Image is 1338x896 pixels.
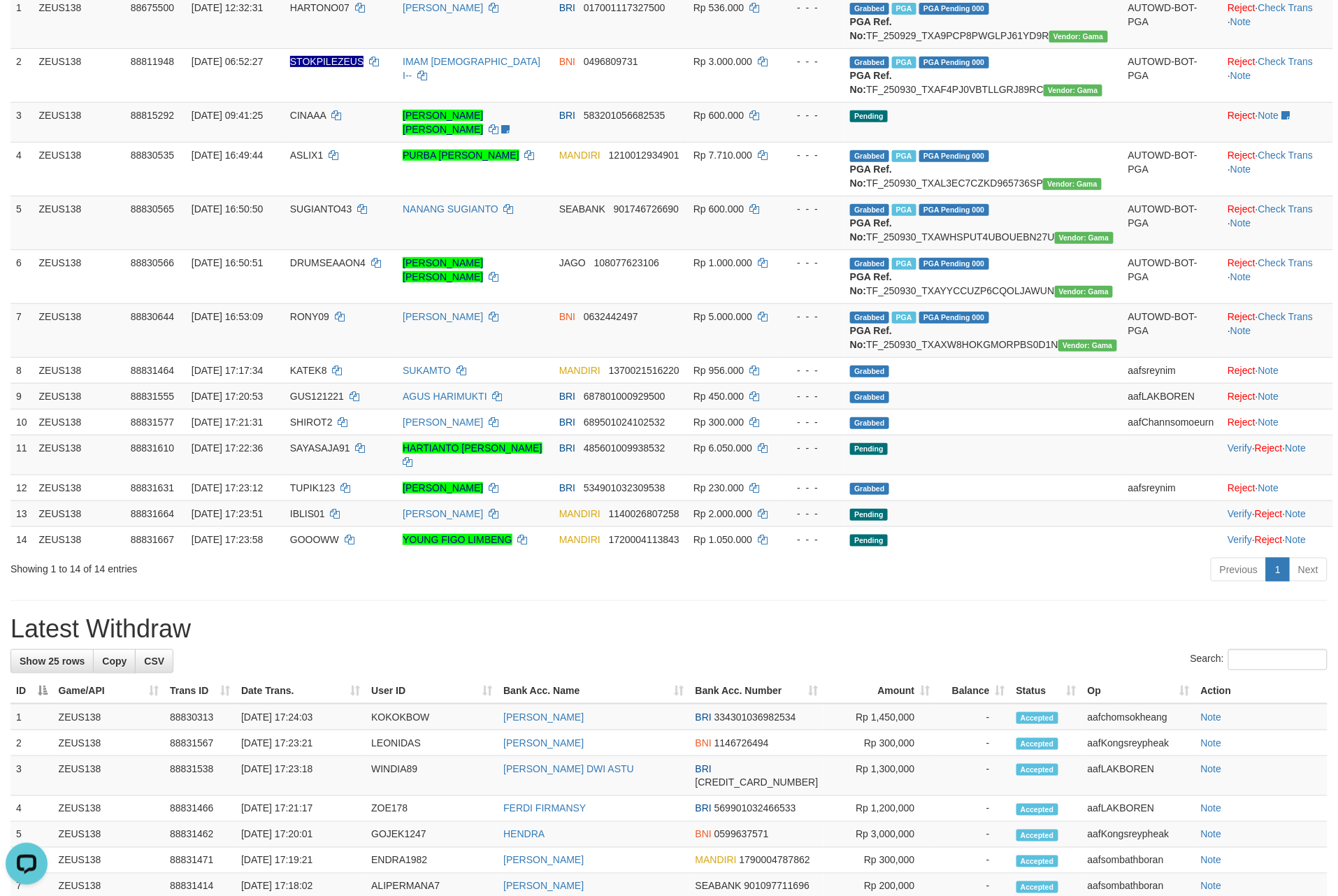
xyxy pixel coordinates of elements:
[693,365,744,376] span: Rp 956.000
[403,311,483,322] a: [PERSON_NAME]
[693,2,744,13] span: Rp 536.000
[34,142,125,196] td: ZEUS138
[1258,365,1279,376] a: Note
[1228,150,1256,161] a: Reject
[784,55,839,68] div: - - -
[192,534,263,545] span: [DATE] 17:23:58
[1230,217,1251,229] a: Note
[1044,85,1102,96] span: Vendor URL: https://trx31.1velocity.biz
[892,3,916,15] span: Marked by aaftrukkakada
[34,475,125,500] td: ZEUS138
[609,150,679,161] span: Copy 1210012934901 to clipboard
[1228,508,1252,519] a: Verify
[850,204,889,216] span: Grabbed
[892,57,916,68] span: Marked by aafsreyleap
[1286,508,1307,519] a: Note
[1201,881,1222,892] a: Note
[131,391,174,402] span: 88831555
[290,203,352,215] span: SUGIANTO43
[403,56,540,81] a: IMAM [DEMOGRAPHIC_DATA] I--
[1228,2,1256,13] a: Reject
[919,57,989,68] span: PGA Pending
[34,500,125,526] td: ZEUS138
[559,2,575,13] span: BRI
[503,711,584,723] a: [PERSON_NAME]
[559,56,575,67] span: BNI
[1258,482,1279,493] a: Note
[403,110,483,135] a: [PERSON_NAME] [PERSON_NAME]
[784,1,839,15] div: - - -
[290,2,350,13] span: HARTONO07
[850,483,889,495] span: Grabbed
[584,417,666,428] span: Copy 689501024102532 to clipboard
[192,150,263,161] span: [DATE] 16:49:44
[403,150,519,161] a: PURBA [PERSON_NAME]
[10,357,34,383] td: 8
[10,526,34,552] td: 14
[34,435,125,475] td: ZEUS138
[1195,678,1328,704] th: Action
[784,533,839,547] div: - - -
[784,108,839,122] div: - - -
[10,435,34,475] td: 11
[1230,70,1251,81] a: Note
[850,391,889,403] span: Grabbed
[1230,16,1251,27] a: Note
[403,365,451,376] a: SUKAMTO
[690,678,824,704] th: Bank Acc. Number: activate to sort column ascending
[131,442,174,454] span: 88831610
[53,730,165,756] td: ZEUS138
[919,150,989,162] span: PGA Pending
[1123,142,1222,196] td: AUTOWD-BOT-PGA
[693,110,744,121] span: Rp 600.000
[844,142,1123,196] td: TF_250930_TXAL3EC7CZKD965736SP
[693,257,752,268] span: Rp 1.000.000
[93,649,136,673] a: Copy
[1228,203,1256,215] a: Reject
[10,678,53,704] th: ID: activate to sort column descending
[1228,534,1252,545] a: Verify
[1228,257,1256,268] a: Reject
[609,365,679,376] span: Copy 1370021516220 to clipboard
[10,500,34,526] td: 13
[559,203,605,215] span: SEABANK
[850,325,892,350] b: PGA Ref. No:
[1201,855,1222,866] a: Note
[1228,417,1256,428] a: Reject
[784,310,839,324] div: - - -
[614,203,679,215] span: Copy 901746726690 to clipboard
[503,737,584,749] a: [PERSON_NAME]
[714,711,796,723] span: Copy 334301036982534 to clipboard
[1230,164,1251,175] a: Note
[1222,526,1333,552] td: · ·
[131,508,174,519] span: 88831664
[192,391,263,402] span: [DATE] 17:20:53
[693,442,752,454] span: Rp 6.050.000
[1228,649,1328,670] input: Search:
[1222,303,1333,357] td: · ·
[34,357,125,383] td: ZEUS138
[892,258,916,270] span: Marked by aafchomsokheang
[892,204,916,216] span: Marked by aafchomsokheang
[850,3,889,15] span: Grabbed
[559,110,575,121] span: BRI
[503,855,584,866] a: [PERSON_NAME]
[1255,442,1283,454] a: Reject
[919,312,989,324] span: PGA Pending
[131,257,174,268] span: 88830566
[594,257,659,268] span: Copy 108077623106 to clipboard
[1222,475,1333,500] td: ·
[693,391,744,402] span: Rp 450.000
[1230,325,1251,336] a: Note
[850,70,892,95] b: PGA Ref. No:
[503,881,584,892] a: [PERSON_NAME]
[784,363,839,377] div: - - -
[1222,102,1333,142] td: ·
[584,110,666,121] span: Copy 583201056682535 to clipboard
[1230,271,1251,282] a: Note
[131,150,174,161] span: 88830535
[609,534,679,545] span: Copy 1720004113843 to clipboard
[1222,48,1333,102] td: · ·
[1222,409,1333,435] td: ·
[131,534,174,545] span: 88831667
